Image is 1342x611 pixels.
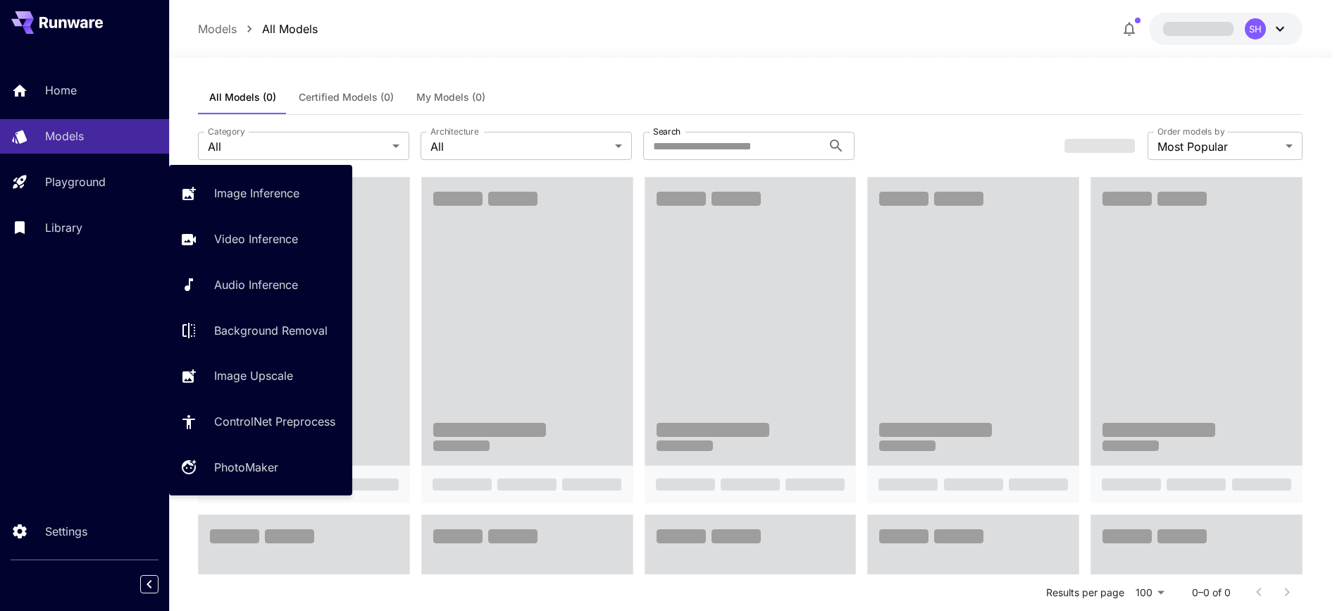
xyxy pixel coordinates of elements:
p: PhotoMaker [214,459,278,476]
p: Home [45,82,77,99]
span: Certified Models (0) [299,91,394,104]
a: Video Inference [169,222,352,257]
span: All [430,138,609,155]
label: Search [653,125,681,137]
a: Image Upscale [169,359,352,393]
a: ControlNet Preprocess [169,405,352,439]
p: Image Upscale [214,367,293,384]
p: Library [45,219,82,236]
p: ControlNet Preprocess [214,413,335,430]
p: Image Inference [214,185,299,202]
span: All [208,138,387,155]
p: Models [45,128,84,144]
span: All Models (0) [209,91,276,104]
span: Most Popular [1157,138,1280,155]
a: Audio Inference [169,268,352,302]
label: Category [208,125,245,137]
p: Audio Inference [214,276,298,293]
p: Background Removal [214,322,328,339]
button: Collapse sidebar [140,575,159,593]
p: Settings [45,523,87,540]
a: Image Inference [169,176,352,211]
label: Order models by [1157,125,1224,137]
p: Playground [45,173,106,190]
div: 100 [1130,582,1169,603]
div: Collapse sidebar [151,572,169,597]
p: Results per page [1046,586,1124,600]
span: My Models (0) [416,91,485,104]
p: Video Inference [214,230,298,247]
p: 0–0 of 0 [1192,586,1231,600]
div: SH [1245,18,1266,39]
p: All Models [262,20,318,37]
p: Models [198,20,237,37]
a: Background Removal [169,313,352,347]
label: Architecture [430,125,478,137]
a: PhotoMaker [169,450,352,485]
nav: breadcrumb [198,20,318,37]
